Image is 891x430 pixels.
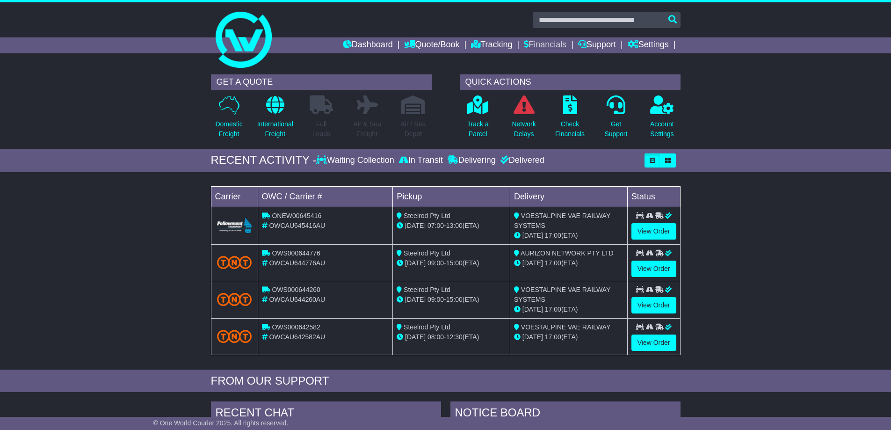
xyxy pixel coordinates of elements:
[446,333,463,341] span: 12:30
[450,401,681,427] div: NOTICE BOARD
[354,119,381,139] p: Air & Sea Freight
[397,155,445,166] div: In Transit
[604,95,628,144] a: GetSupport
[471,37,512,53] a: Tracking
[272,212,321,219] span: ONEW00645416
[545,232,561,239] span: 17:00
[211,153,317,167] div: RECENT ACTIVITY -
[211,74,432,90] div: GET A QUOTE
[217,256,252,269] img: TNT_Domestic.png
[405,333,426,341] span: [DATE]
[310,119,333,139] p: Full Loads
[405,222,426,229] span: [DATE]
[514,286,610,303] span: VOESTALPINE VAE RAILWAY SYSTEMS
[631,335,676,351] a: View Order
[217,218,252,233] img: Followmont_Transport.png
[514,231,623,241] div: (ETA)
[272,249,320,257] span: OWS000644776
[650,119,674,139] p: Account Settings
[522,232,543,239] span: [DATE]
[427,296,444,303] span: 09:00
[427,259,444,267] span: 09:00
[272,323,320,331] span: OWS000642582
[631,297,676,313] a: View Order
[404,37,459,53] a: Quote/Book
[514,258,623,268] div: (ETA)
[521,249,614,257] span: AURIZON NETWORK PTY LTD
[522,259,543,267] span: [DATE]
[650,95,674,144] a: AccountSettings
[631,261,676,277] a: View Order
[211,186,258,207] td: Carrier
[211,374,681,388] div: FROM OUR SUPPORT
[217,293,252,306] img: TNT_Domestic.png
[514,305,623,314] div: (ETA)
[446,222,463,229] span: 13:00
[257,95,294,144] a: InternationalFreight
[467,95,489,144] a: Track aParcel
[272,286,320,293] span: OWS000644260
[445,155,498,166] div: Delivering
[522,333,543,341] span: [DATE]
[631,223,676,240] a: View Order
[316,155,396,166] div: Waiting Collection
[524,37,566,53] a: Financials
[514,212,610,229] span: VOESTALPINE VAE RAILWAY SYSTEMS
[404,323,450,331] span: Steelrod Pty Ltd
[397,332,506,342] div: - (ETA)
[604,119,627,139] p: Get Support
[258,186,393,207] td: OWC / Carrier #
[467,119,489,139] p: Track a Parcel
[397,258,506,268] div: - (ETA)
[269,222,325,229] span: OWCAU645416AU
[460,74,681,90] div: QUICK ACTIONS
[545,259,561,267] span: 17:00
[404,286,450,293] span: Steelrod Pty Ltd
[211,401,441,427] div: RECENT CHAT
[578,37,616,53] a: Support
[555,119,585,139] p: Check Financials
[555,95,585,144] a: CheckFinancials
[510,186,627,207] td: Delivery
[427,222,444,229] span: 07:00
[512,119,536,139] p: Network Delays
[498,155,544,166] div: Delivered
[401,119,426,139] p: Air / Sea Depot
[514,332,623,342] div: (ETA)
[257,119,293,139] p: International Freight
[215,95,243,144] a: DomesticFreight
[628,37,669,53] a: Settings
[446,259,463,267] span: 15:00
[215,119,242,139] p: Domestic Freight
[511,95,536,144] a: NetworkDelays
[393,186,510,207] td: Pickup
[153,419,289,427] span: © One World Courier 2025. All rights reserved.
[446,296,463,303] span: 15:00
[427,333,444,341] span: 08:00
[269,333,325,341] span: OWCAU642582AU
[269,296,325,303] span: OWCAU644260AU
[397,295,506,305] div: - (ETA)
[269,259,325,267] span: OWCAU644776AU
[217,330,252,343] img: TNT_Domestic.png
[405,296,426,303] span: [DATE]
[545,306,561,313] span: 17:00
[545,333,561,341] span: 17:00
[404,212,450,219] span: Steelrod Pty Ltd
[343,37,393,53] a: Dashboard
[405,259,426,267] span: [DATE]
[397,221,506,231] div: - (ETA)
[627,186,680,207] td: Status
[404,249,450,257] span: Steelrod Pty Ltd
[521,323,610,331] span: VOESTALPINE VAE RAILWAY
[522,306,543,313] span: [DATE]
